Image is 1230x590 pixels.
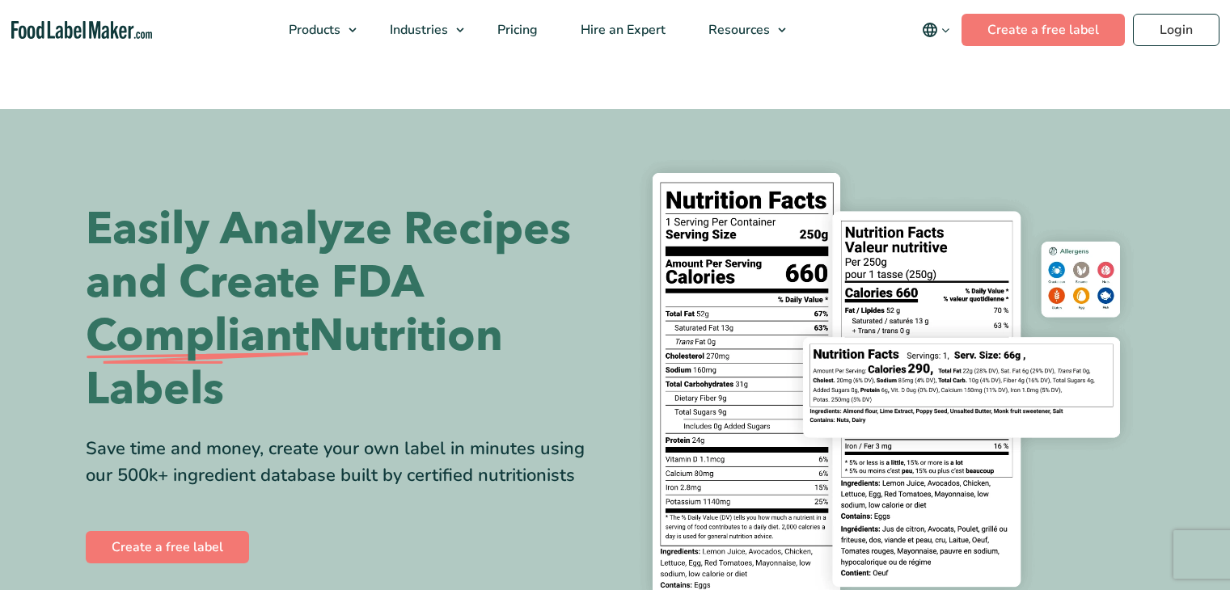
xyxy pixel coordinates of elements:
span: Industries [385,21,450,39]
span: Pricing [492,21,539,39]
a: Create a free label [962,14,1125,46]
span: Compliant [86,310,309,363]
a: Create a free label [86,531,249,563]
div: Save time and money, create your own label in minutes using our 500k+ ingredient database built b... [86,436,603,489]
a: Login [1133,14,1219,46]
span: Resources [704,21,771,39]
span: Products [284,21,342,39]
h1: Easily Analyze Recipes and Create FDA Nutrition Labels [86,203,603,416]
span: Hire an Expert [576,21,667,39]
